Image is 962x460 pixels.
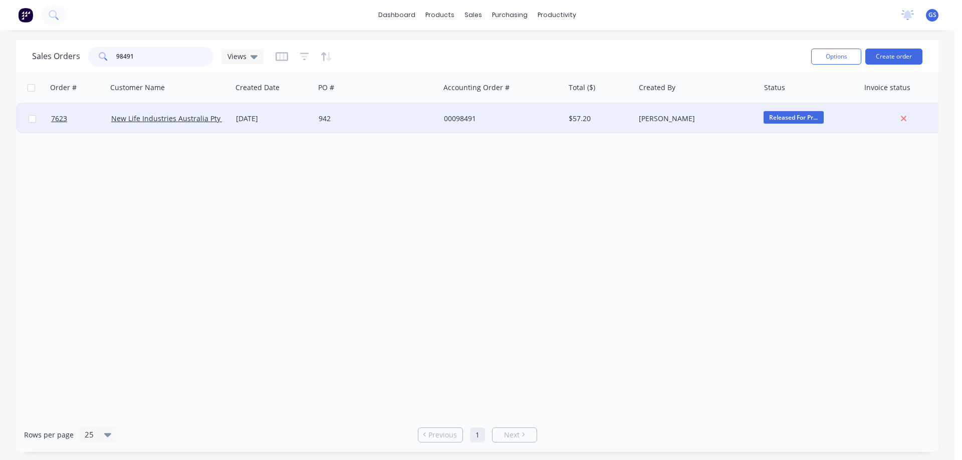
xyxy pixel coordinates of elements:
div: Created By [639,83,675,93]
div: Accounting Order # [443,83,510,93]
a: Previous page [418,430,462,440]
ul: Pagination [414,427,541,442]
div: $57.20 [569,114,627,124]
div: PO # [318,83,334,93]
div: sales [459,8,487,23]
a: 7623 [51,104,111,134]
div: Customer Name [110,83,165,93]
span: Released For Pr... [764,111,824,124]
input: Search... [116,47,214,67]
button: Create order [865,49,922,65]
div: 00098491 [444,114,555,124]
button: Options [811,49,861,65]
a: Next page [493,430,537,440]
span: Rows per page [24,430,74,440]
div: purchasing [487,8,533,23]
span: Next [504,430,520,440]
span: GS [928,11,936,20]
a: Page 1 is your current page [470,427,485,442]
div: [DATE] [236,114,311,124]
div: Total ($) [569,83,595,93]
div: productivity [533,8,581,23]
span: 7623 [51,114,67,124]
div: Created Date [235,83,280,93]
div: Order # [50,83,77,93]
div: products [420,8,459,23]
span: Previous [428,430,457,440]
div: Invoice status [864,83,910,93]
a: dashboard [373,8,420,23]
a: New Life Industries Australia Pty Ltd [111,114,233,123]
img: Factory [18,8,33,23]
div: [PERSON_NAME] [639,114,750,124]
span: Views [227,51,247,62]
div: 942 [319,114,430,124]
div: Status [764,83,785,93]
h1: Sales Orders [32,52,80,61]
